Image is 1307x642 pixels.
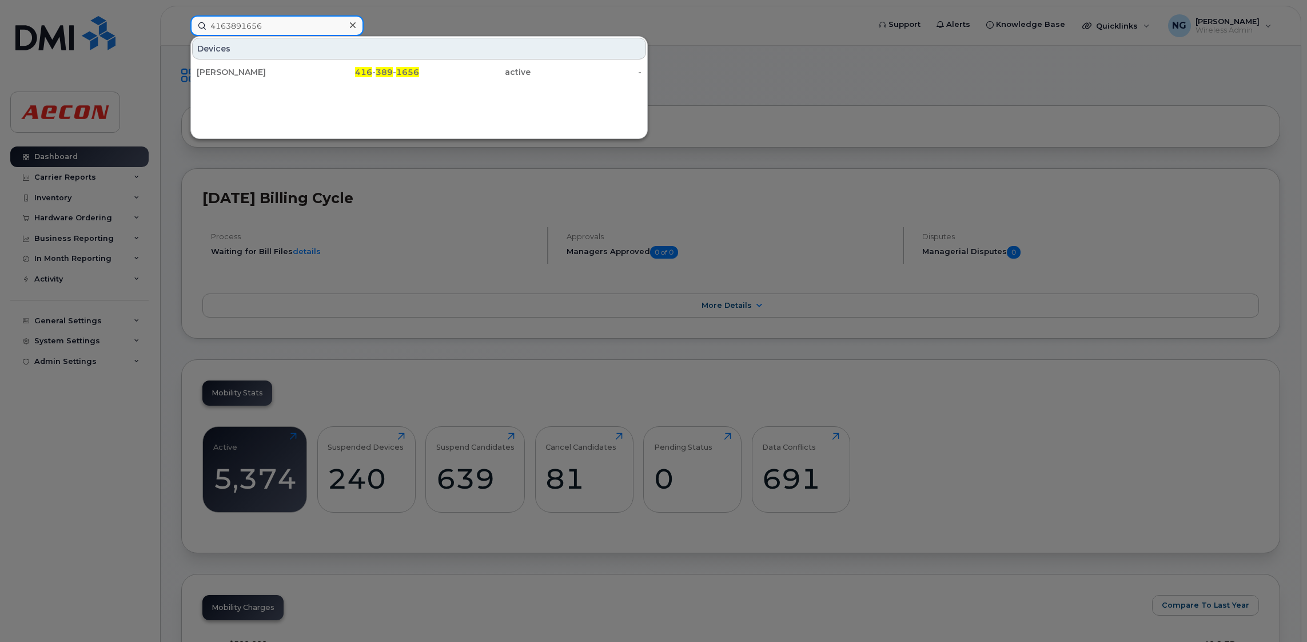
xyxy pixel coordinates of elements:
div: [PERSON_NAME] [197,66,308,78]
div: - - [308,66,420,78]
div: Devices [192,38,646,60]
span: 389 [376,67,393,77]
div: - [531,66,642,78]
span: 1656 [396,67,419,77]
a: [PERSON_NAME]416-389-1656active- [192,62,646,82]
span: 416 [355,67,372,77]
div: active [419,66,531,78]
